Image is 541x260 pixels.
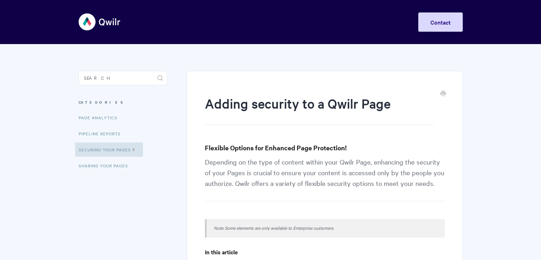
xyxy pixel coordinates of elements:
[79,110,123,125] a: Page Analytics
[205,248,444,256] h4: In this article
[205,143,444,153] h3: Flexible Options for Enhanced Page Protection!
[79,96,167,109] h3: Categories
[205,156,444,201] p: Depending on the type of content within your Qwilr Page, enhancing the security of your Pages is ...
[79,9,121,35] img: Qwilr Help Center
[79,158,133,173] a: Sharing Your Pages
[79,126,126,141] a: Pipeline reports
[79,71,167,85] input: Search
[75,142,143,157] a: Securing Your Pages
[214,224,334,231] em: Note: Some elements are only available to Enterprise customers.
[205,94,434,125] h1: Adding security to a Qwilr Page
[418,12,463,32] a: Contact
[440,90,446,98] a: Print this Article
